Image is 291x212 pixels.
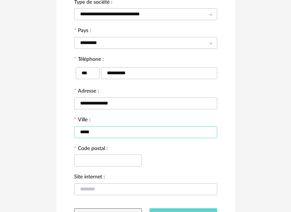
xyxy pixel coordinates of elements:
[74,88,99,95] label: Adresse :
[74,146,108,153] label: Code postal :
[74,28,91,35] label: Pays :
[74,117,91,124] label: Ville :
[74,174,105,181] label: Site internet :
[74,57,104,63] label: Téléphone :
